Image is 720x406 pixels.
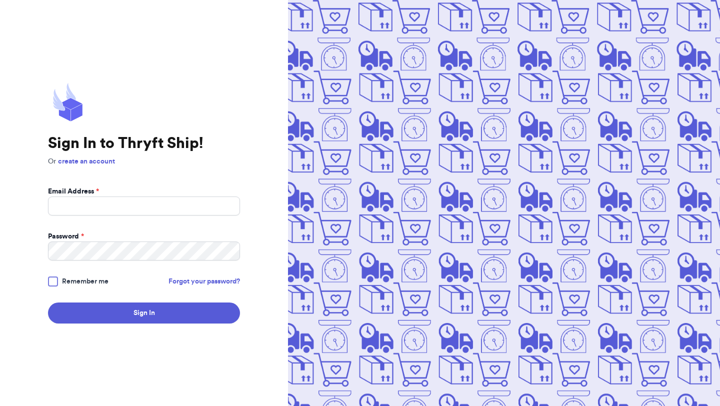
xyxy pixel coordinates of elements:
[48,134,240,152] h1: Sign In to Thryft Ship!
[48,156,240,166] p: Or
[62,276,108,286] span: Remember me
[48,302,240,323] button: Sign In
[48,231,84,241] label: Password
[168,276,240,286] a: Forgot your password?
[58,158,115,165] a: create an account
[48,186,99,196] label: Email Address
